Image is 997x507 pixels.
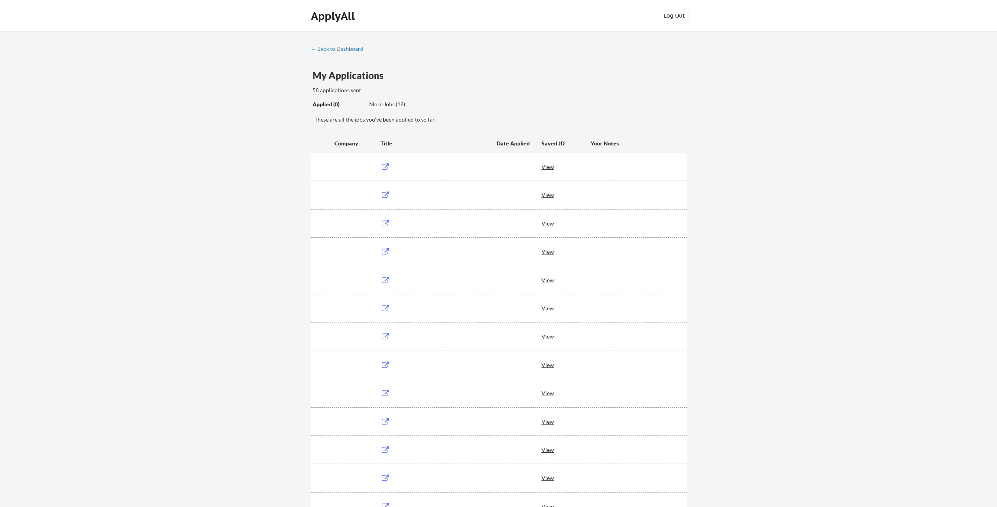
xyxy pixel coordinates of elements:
div: ← Back to Dashboard [311,46,369,52]
div: Company [334,140,373,147]
div: View [541,443,591,457]
div: ApplyAll [311,9,357,23]
div: View [541,216,591,230]
div: View [541,329,591,343]
a: ← Back to Dashboard [311,46,369,54]
div: More Jobs (18) [369,100,427,108]
div: 58 applications sent [313,86,464,94]
div: View [541,188,591,202]
div: View [541,301,591,315]
div: View [541,273,591,287]
button: Log Out [659,8,690,23]
div: View [541,244,591,258]
div: View [541,358,591,372]
div: View [541,159,591,174]
div: View [541,386,591,400]
div: These are all the jobs you've been applied to so far. [314,116,687,124]
div: Applied (0) [313,100,363,108]
div: Date Applied [497,140,531,147]
div: Title [381,140,489,147]
div: My Applications [313,71,390,80]
div: These are all the jobs you've been applied to so far. [313,100,363,109]
div: These are job applications we think you'd be a good fit for, but couldn't apply you to automatica... [369,100,427,109]
div: View [541,471,591,485]
div: Saved JD [541,136,591,150]
div: View [541,414,591,428]
div: Your Notes [591,140,680,147]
